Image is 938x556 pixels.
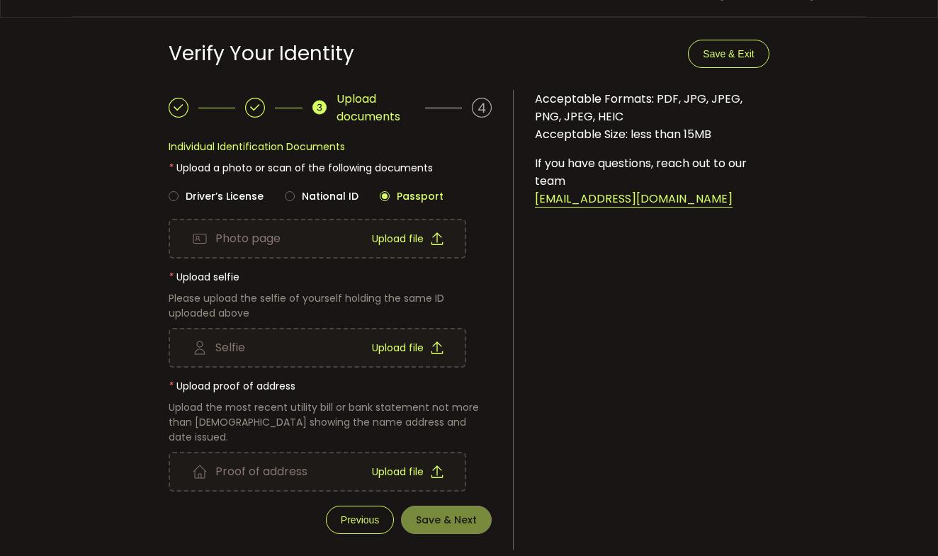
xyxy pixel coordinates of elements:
[372,343,424,353] span: Upload file
[341,514,379,526] span: Previous
[535,91,742,125] span: Acceptable Formats: PDF, JPG, JPEG, PNG, JPEG, HEIC
[401,506,492,534] button: Save & Next
[688,40,769,68] button: Save & Exit
[390,189,443,203] span: Passport
[703,48,754,59] span: Save & Exit
[169,140,345,154] span: Individual Identification Documents
[372,467,424,477] span: Upload file
[169,40,354,67] span: Verify Your Identity
[295,189,358,203] span: National ID
[769,403,938,556] iframe: Chat Widget
[535,155,747,189] span: If you have questions, reach out to our team
[535,126,711,142] span: Acceptable Size: less than 15MB
[215,466,307,477] span: Proof of address
[372,234,424,244] span: Upload file
[179,189,264,203] span: Driver’s License
[416,515,477,525] span: Save & Next
[337,90,415,125] span: Upload documents
[326,506,394,534] button: Previous
[215,233,281,244] span: Photo page
[535,191,733,208] span: [EMAIL_ADDRESS][DOMAIN_NAME]
[215,342,245,353] span: Selfie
